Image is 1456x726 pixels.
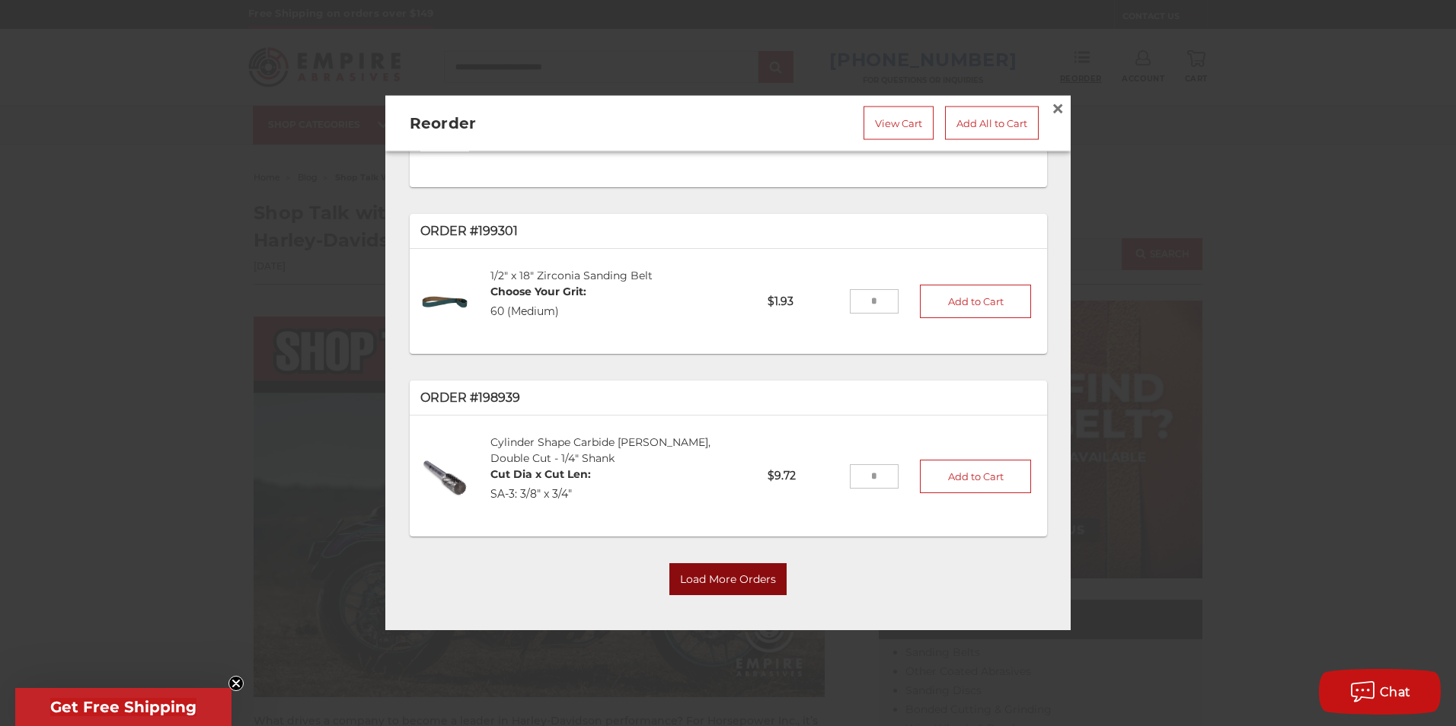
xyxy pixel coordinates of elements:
[420,452,470,502] img: Cylinder Shape Carbide Burr, Double Cut - 1/4
[945,107,1039,140] a: Add All to Cart
[490,284,586,300] dt: Choose Your Grit:
[1051,94,1065,123] span: ×
[420,389,1036,407] p: Order #198939
[669,564,787,596] button: Load More Orders
[490,435,710,465] a: Cylinder Shape Carbide [PERSON_NAME], Double Cut - 1/4" Shank
[410,112,661,135] h2: Reorder
[50,698,196,716] span: Get Free Shipping
[864,107,934,140] a: View Cart
[228,676,244,691] button: Close teaser
[420,278,470,327] img: 1/2
[920,285,1031,319] button: Add to Cart
[15,688,231,726] div: Get Free ShippingClose teaser
[420,222,1036,240] p: Order #199301
[757,458,849,495] p: $9.72
[490,269,653,282] a: 1/2" x 18" Zirconia Sanding Belt
[1319,669,1441,715] button: Chat
[490,304,586,320] dd: 60 (Medium)
[757,283,849,320] p: $1.93
[920,460,1031,493] button: Add to Cart
[1046,97,1070,121] a: Close
[490,466,591,482] dt: Cut Dia x Cut Len:
[1380,685,1411,699] span: Chat
[490,486,591,502] dd: SA-3: 3/8" x 3/4"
